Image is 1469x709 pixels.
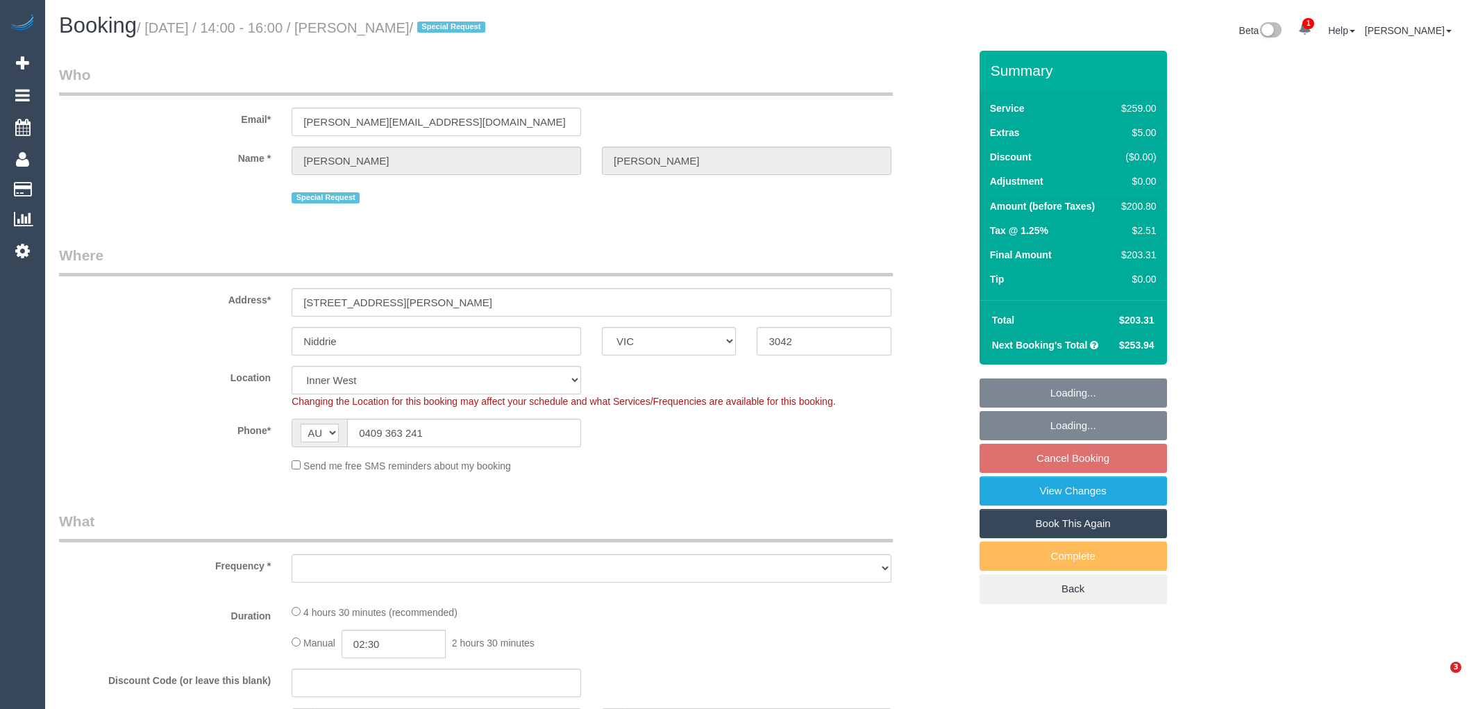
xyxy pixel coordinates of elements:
small: / [DATE] / 14:00 - 16:00 / [PERSON_NAME] [137,20,489,35]
div: $0.00 [1116,272,1156,286]
img: New interface [1259,22,1282,40]
div: $203.31 [1116,248,1156,262]
label: Duration [49,604,281,623]
label: Tip [990,272,1005,286]
div: $259.00 [1116,101,1156,115]
span: Special Request [292,192,360,203]
div: $5.00 [1116,126,1156,140]
a: Back [980,574,1167,603]
input: Last Name* [602,147,891,175]
span: Send me free SMS reminders about my booking [303,460,511,472]
div: $200.80 [1116,199,1156,213]
strong: Next Booking's Total [992,340,1088,351]
span: Changing the Location for this booking may affect your schedule and what Services/Frequencies are... [292,396,835,407]
label: Address* [49,288,281,307]
legend: What [59,511,893,542]
label: Frequency * [49,554,281,573]
label: Phone* [49,419,281,437]
label: Location [49,366,281,385]
iframe: Intercom live chat [1422,662,1455,695]
span: 3 [1450,662,1461,673]
input: First Name* [292,147,581,175]
a: 1 [1291,14,1318,44]
span: Special Request [417,22,485,33]
legend: Where [59,245,893,276]
a: Book This Again [980,509,1167,538]
a: View Changes [980,476,1167,506]
span: $203.31 [1119,315,1155,326]
span: 1 [1302,18,1314,29]
div: $2.51 [1116,224,1156,237]
div: $0.00 [1116,174,1156,188]
strong: Total [992,315,1014,326]
input: Phone* [347,419,581,447]
label: Adjustment [990,174,1043,188]
span: 4 hours 30 minutes (recommended) [303,607,458,618]
legend: Who [59,65,893,96]
label: Discount [990,150,1032,164]
input: Email* [292,108,581,136]
span: $253.94 [1119,340,1155,351]
a: Beta [1239,25,1282,36]
label: Name * [49,147,281,165]
label: Amount (before Taxes) [990,199,1095,213]
span: Manual [303,637,335,649]
label: Email* [49,108,281,126]
label: Service [990,101,1025,115]
label: Extras [990,126,1020,140]
span: Booking [59,13,137,37]
h3: Summary [991,62,1160,78]
div: ($0.00) [1116,150,1156,164]
a: Help [1328,25,1355,36]
label: Discount Code (or leave this blank) [49,669,281,687]
input: Post Code* [757,327,891,356]
label: Final Amount [990,248,1052,262]
label: Tax @ 1.25% [990,224,1048,237]
span: 2 hours 30 minutes [452,637,535,649]
span: / [410,20,489,35]
img: Automaid Logo [8,14,36,33]
input: Suburb* [292,327,581,356]
a: [PERSON_NAME] [1365,25,1452,36]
